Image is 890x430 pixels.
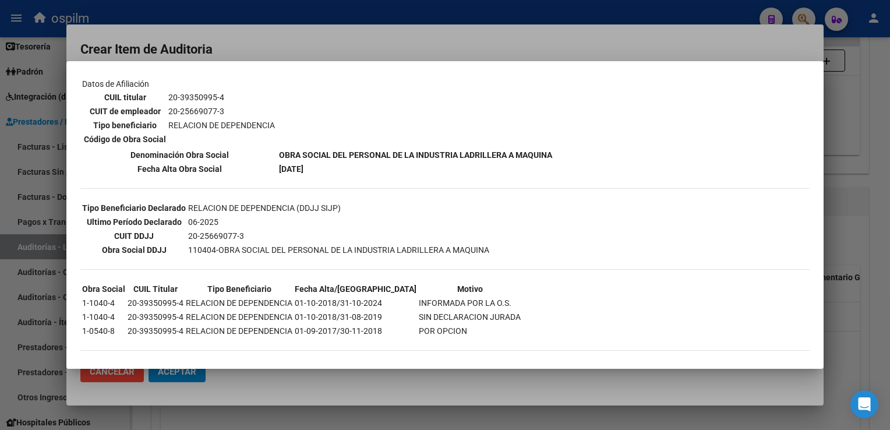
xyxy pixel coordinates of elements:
[83,133,167,146] th: Código de Obra Social
[82,311,126,323] td: 1-1040-4
[294,311,417,323] td: 01-10-2018/31-08-2019
[82,297,126,309] td: 1-1040-4
[83,105,167,118] th: CUIT de empleador
[188,202,490,214] td: RELACION DE DEPENDENCIA (DDJJ SIJP)
[185,297,293,309] td: RELACION DE DEPENDENCIA
[850,390,878,418] div: Open Intercom Messenger
[127,283,184,295] th: CUIL Titular
[82,325,126,337] td: 1-0540-8
[168,91,276,104] td: 20-39350995-4
[168,105,276,118] td: 20-25669077-3
[418,297,521,309] td: INFORMADA POR LA O.S.
[127,297,184,309] td: 20-39350995-4
[279,150,552,160] b: OBRA SOCIAL DEL PERSONAL DE LA INDUSTRIA LADRILLERA A MAQUINA
[188,230,490,242] td: 20-25669077-3
[418,311,521,323] td: SIN DECLARACION JURADA
[418,325,521,337] td: POR OPCION
[185,325,293,337] td: RELACION DE DEPENDENCIA
[188,216,490,228] td: 06-2025
[294,297,417,309] td: 01-10-2018/31-10-2024
[168,119,276,132] td: RELACION DE DEPENDENCIA
[127,311,184,323] td: 20-39350995-4
[418,283,521,295] th: Motivo
[294,283,417,295] th: Fecha Alta/[GEOGRAPHIC_DATA]
[294,325,417,337] td: 01-09-2017/30-11-2018
[127,325,184,337] td: 20-39350995-4
[82,216,186,228] th: Ultimo Período Declarado
[82,283,126,295] th: Obra Social
[279,164,303,174] b: [DATE]
[82,149,277,161] th: Denominación Obra Social
[82,230,186,242] th: CUIT DDJJ
[185,283,293,295] th: Tipo Beneficiario
[82,202,186,214] th: Tipo Beneficiario Declarado
[82,163,277,175] th: Fecha Alta Obra Social
[185,311,293,323] td: RELACION DE DEPENDENCIA
[82,244,186,256] th: Obra Social DDJJ
[83,91,167,104] th: CUIL titular
[188,244,490,256] td: 110404-OBRA SOCIAL DEL PERSONAL DE LA INDUSTRIA LADRILLERA A MAQUINA
[83,119,167,132] th: Tipo beneficiario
